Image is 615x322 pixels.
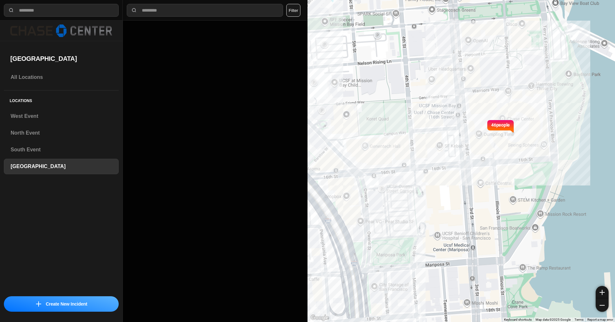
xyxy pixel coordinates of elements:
button: zoom-in [596,286,609,299]
img: logo [10,24,112,37]
img: icon [36,301,41,307]
span: Map data ©2025 Google [536,318,571,321]
img: Google [309,314,330,322]
img: notch [486,119,491,133]
p: Create New Incident [46,301,87,307]
a: West Event [4,109,119,124]
h3: North Event [11,129,112,137]
img: search [8,7,14,14]
button: zoom-out [596,299,609,312]
a: Terms (opens in new tab) [574,318,583,321]
img: zoom-out [600,303,605,308]
img: notch [510,119,515,133]
a: All Locations [4,70,119,85]
a: South Event [4,142,119,157]
h5: Locations [4,90,119,109]
img: zoom-in [600,290,605,295]
button: iconCreate New Incident [4,296,119,312]
h3: [GEOGRAPHIC_DATA] [11,163,112,170]
h3: South Event [11,146,112,154]
button: Keyboard shortcuts [504,317,532,322]
a: [GEOGRAPHIC_DATA] [4,159,119,174]
a: Open this area in Google Maps (opens a new window) [309,314,330,322]
h2: [GEOGRAPHIC_DATA] [10,54,112,63]
img: search [131,7,137,14]
h3: All Locations [11,73,112,81]
p: 46 people [491,122,510,136]
a: Report a map error [587,318,613,321]
h3: West Event [11,112,112,120]
a: North Event [4,125,119,141]
button: Filter [286,4,300,17]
